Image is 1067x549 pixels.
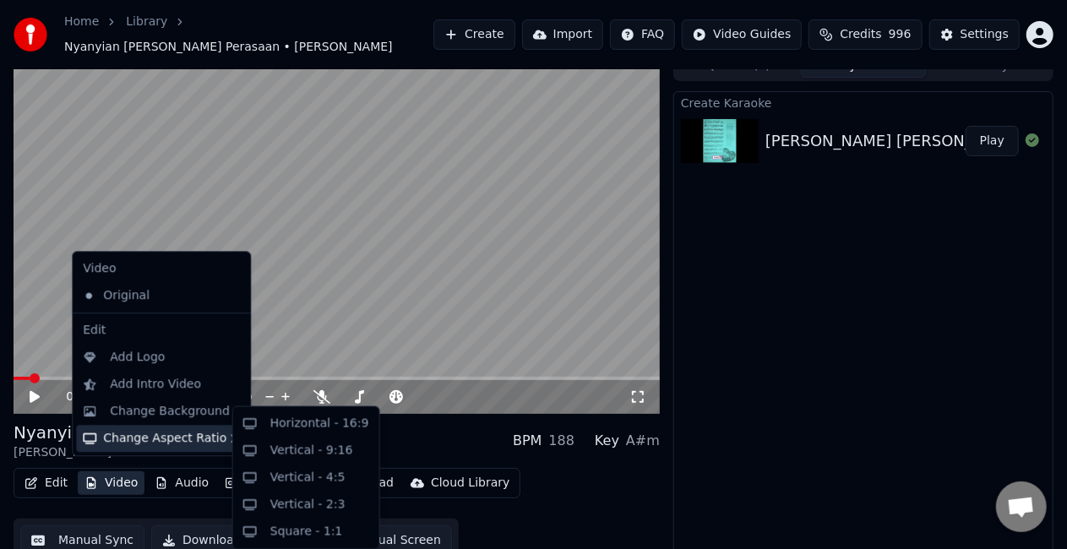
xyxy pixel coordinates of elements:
[126,14,167,30] a: Library
[270,416,369,432] div: Horizontal - 16:9
[148,471,215,495] button: Audio
[431,475,509,492] div: Cloud Library
[64,39,393,56] span: Nyanyian [PERSON_NAME] Perasaan • [PERSON_NAME]
[674,92,1053,112] div: Create Karaoke
[110,403,230,420] div: Change Background
[14,421,239,444] div: Nyanyian [PERSON_NAME]
[18,471,74,495] button: Edit
[76,255,247,282] div: Video
[110,376,201,393] div: Add Intro Video
[14,18,47,52] img: youka
[270,443,353,459] div: Vertical - 9:16
[840,26,881,43] span: Credits
[889,26,912,43] span: 996
[64,14,433,56] nav: breadcrumb
[64,14,99,30] a: Home
[76,282,221,309] div: Original
[270,497,346,514] div: Vertical - 2:3
[76,317,247,344] div: Edit
[522,19,603,50] button: Import
[929,19,1020,50] button: Settings
[966,126,1019,156] button: Play
[219,471,304,495] button: Subtitles
[270,470,346,486] div: Vertical - 4:5
[110,349,165,366] div: Add Logo
[595,431,619,451] div: Key
[549,431,575,451] div: 188
[996,481,1047,532] div: Open chat
[513,431,542,451] div: BPM
[66,389,106,405] div: /
[682,19,802,50] button: Video Guides
[610,19,675,50] button: FAQ
[433,19,515,50] button: Create
[78,471,144,495] button: Video
[270,524,343,541] div: Square - 1:1
[626,431,660,451] div: A#m
[66,389,92,405] span: 0:03
[808,19,922,50] button: Credits996
[14,444,239,461] div: [PERSON_NAME]
[76,425,247,452] div: Change Aspect Ratio
[961,26,1009,43] div: Settings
